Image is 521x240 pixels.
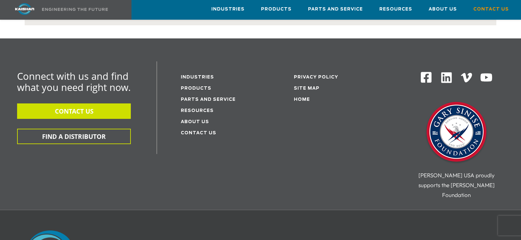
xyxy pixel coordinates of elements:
[379,0,412,18] a: Resources
[440,71,453,84] img: Linkedin
[181,120,209,124] a: About Us
[473,0,509,18] a: Contact Us
[261,6,292,13] span: Products
[294,98,310,102] a: Home
[308,0,363,18] a: Parts and Service
[473,6,509,13] span: Contact Us
[17,103,131,119] button: CONTACT US
[294,75,338,79] a: Privacy Policy
[379,6,412,13] span: Resources
[429,0,457,18] a: About Us
[42,8,108,11] img: Engineering the future
[211,0,245,18] a: Industries
[181,86,211,91] a: Products
[211,6,245,13] span: Industries
[308,6,363,13] span: Parts and Service
[461,73,472,82] img: Vimeo
[181,109,214,113] a: Resources
[424,100,489,165] img: Gary Sinise Foundation
[181,131,216,135] a: Contact Us
[480,71,493,84] img: Youtube
[17,70,131,94] span: Connect with us and find what you need right now.
[181,98,236,102] a: Parts and service
[261,0,292,18] a: Products
[429,6,457,13] span: About Us
[181,75,214,79] a: Industries
[420,71,432,83] img: Facebook
[418,172,495,198] span: [PERSON_NAME] USA proudly supports the [PERSON_NAME] Foundation
[294,86,320,91] a: Site Map
[17,129,131,144] button: FIND A DISTRIBUTOR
